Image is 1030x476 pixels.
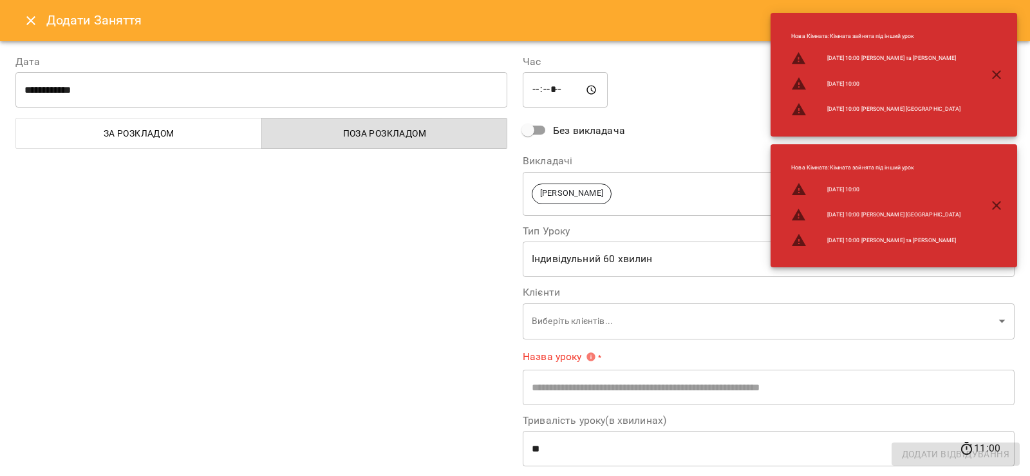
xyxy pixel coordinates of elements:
[781,176,971,202] li: [DATE] 10:00
[523,156,1015,166] label: Викладачі
[532,315,994,328] p: Виберіть клієнтів...
[781,71,971,97] li: [DATE] 10:00
[270,126,500,141] span: Поза розкладом
[523,303,1015,339] div: Виберіть клієнтів...
[523,226,1015,236] label: Тип Уроку
[523,242,1015,278] div: Індивідульний 60 хвилин
[261,118,508,149] button: Поза розкладом
[15,57,507,67] label: Дата
[523,352,596,362] span: Назва уроку
[523,287,1015,298] label: Клієнти
[781,46,971,71] li: [DATE] 10:00 [PERSON_NAME] та [PERSON_NAME]
[532,187,611,200] span: [PERSON_NAME]
[46,10,1015,30] h6: Додати Заняття
[15,5,46,36] button: Close
[523,171,1015,216] div: [PERSON_NAME]
[523,57,1015,67] label: Час
[781,158,971,177] li: Нова Кімната : Кімната зайнята під інший урок
[523,415,1015,426] label: Тривалість уроку(в хвилинах)
[781,27,971,46] li: Нова Кімната : Кімната зайнята під інший урок
[553,123,625,138] span: Без викладача
[586,352,596,362] svg: Вкажіть назву уроку або виберіть клієнтів
[24,126,254,141] span: За розкладом
[781,227,971,253] li: [DATE] 10:00 [PERSON_NAME] та [PERSON_NAME]
[781,97,971,122] li: [DATE] 10:00 [PERSON_NAME] [GEOGRAPHIC_DATA]
[15,118,262,149] button: За розкладом
[781,202,971,228] li: [DATE] 10:00 [PERSON_NAME] [GEOGRAPHIC_DATA]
